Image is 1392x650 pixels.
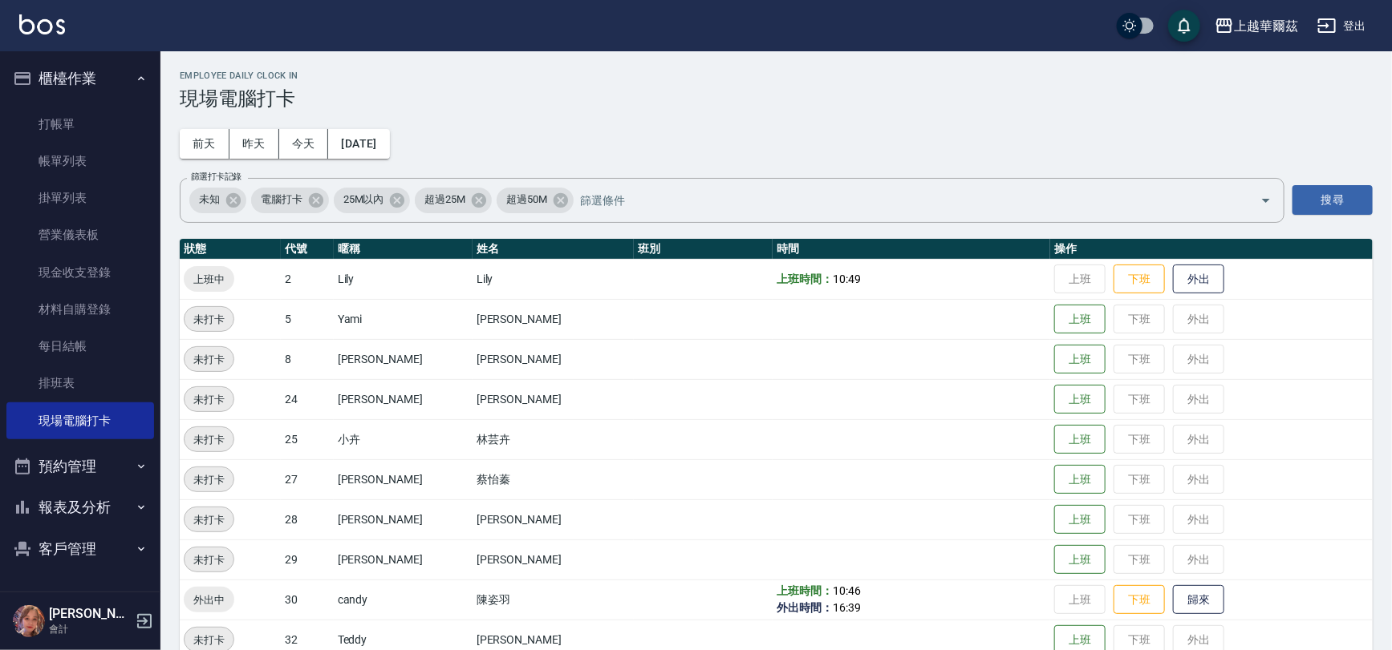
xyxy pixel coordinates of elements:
a: 打帳單 [6,106,154,143]
td: [PERSON_NAME] [473,299,634,339]
a: 掛單列表 [6,180,154,216]
span: 10:49 [833,273,861,285]
a: 現場電腦打卡 [6,402,154,439]
span: 未打卡 [185,511,233,528]
td: Lily [334,259,473,299]
td: 25 [281,419,334,459]
span: 上班中 [184,271,234,288]
span: 未打卡 [185,551,233,568]
h5: [PERSON_NAME] [49,606,131,622]
div: 未知 [189,188,246,213]
a: 現金收支登錄 [6,254,154,291]
td: 林芸卉 [473,419,634,459]
button: 下班 [1114,585,1165,615]
td: [PERSON_NAME] [473,539,634,579]
th: 代號 [281,239,334,260]
a: 帳單列表 [6,143,154,180]
span: 未打卡 [185,311,233,328]
label: 篩選打卡記錄 [191,171,241,183]
td: 5 [281,299,334,339]
span: 16:39 [833,601,861,614]
td: 27 [281,459,334,499]
span: 未打卡 [185,351,233,368]
b: 外出時間： [777,601,833,614]
span: 未打卡 [185,471,233,488]
td: Lily [473,259,634,299]
button: save [1168,10,1200,42]
button: 下班 [1114,264,1165,294]
button: 客戶管理 [6,528,154,570]
td: 28 [281,499,334,539]
span: 未打卡 [185,431,233,448]
td: [PERSON_NAME] [334,379,473,419]
a: 材料自購登錄 [6,291,154,328]
button: 歸來 [1173,585,1224,615]
button: Open [1253,188,1279,213]
td: [PERSON_NAME] [334,339,473,379]
button: 上班 [1054,345,1106,374]
div: 電腦打卡 [251,188,329,213]
span: 超過25M [415,192,475,208]
td: Yami [334,299,473,339]
td: 陳姿羽 [473,579,634,620]
td: 蔡怡蓁 [473,459,634,499]
button: 上班 [1054,465,1106,495]
a: 營業儀表板 [6,216,154,253]
th: 暱稱 [334,239,473,260]
th: 操作 [1050,239,1373,260]
button: 外出 [1173,264,1224,294]
td: [PERSON_NAME] [473,379,634,419]
button: 預約管理 [6,446,154,487]
button: 前天 [180,129,229,159]
button: 上越華爾茲 [1208,10,1305,42]
button: 櫃檯作業 [6,58,154,99]
td: candy [334,579,473,620]
button: [DATE] [328,129,389,159]
b: 上班時間： [777,584,833,597]
td: 30 [281,579,334,620]
span: 未打卡 [185,632,233,648]
th: 姓名 [473,239,634,260]
button: 昨天 [229,129,279,159]
button: 上班 [1054,505,1106,535]
td: 29 [281,539,334,579]
td: 8 [281,339,334,379]
button: 上班 [1054,385,1106,414]
span: 外出中 [184,591,234,608]
td: 24 [281,379,334,419]
h2: Employee Daily Clock In [180,71,1373,81]
button: 上班 [1054,545,1106,575]
th: 班別 [634,239,773,260]
input: 篩選條件 [576,186,1232,214]
th: 狀態 [180,239,281,260]
p: 會計 [49,622,131,636]
span: 超過50M [497,192,557,208]
button: 登出 [1311,11,1373,41]
span: 電腦打卡 [251,192,312,208]
span: 未打卡 [185,391,233,408]
img: Logo [19,14,65,34]
h3: 現場電腦打卡 [180,87,1373,110]
td: 2 [281,259,334,299]
button: 今天 [279,129,329,159]
span: 10:46 [833,584,861,597]
div: 上越華爾茲 [1234,16,1298,36]
td: [PERSON_NAME] [334,539,473,579]
button: 報表及分析 [6,486,154,528]
span: 未知 [189,192,229,208]
b: 上班時間： [777,273,833,285]
td: [PERSON_NAME] [473,499,634,539]
button: 上班 [1054,425,1106,454]
td: [PERSON_NAME] [473,339,634,379]
a: 排班表 [6,365,154,402]
img: Person [13,605,45,637]
span: 25M以內 [334,192,394,208]
div: 超過50M [497,188,574,213]
div: 25M以內 [334,188,411,213]
button: 上班 [1054,305,1106,334]
a: 每日結帳 [6,328,154,365]
th: 時間 [773,239,1050,260]
div: 超過25M [415,188,492,213]
button: 搜尋 [1293,185,1373,215]
td: [PERSON_NAME] [334,459,473,499]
